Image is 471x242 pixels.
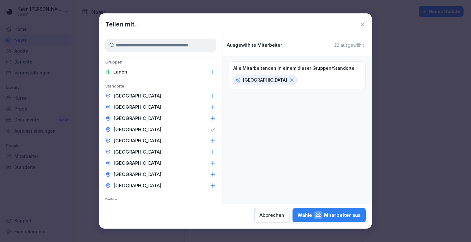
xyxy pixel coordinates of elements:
p: Ausgewählte Mitarbeiter [227,42,282,48]
p: [GEOGRAPHIC_DATA] [243,77,287,83]
p: 22 ausgewählt [334,42,364,48]
p: [GEOGRAPHIC_DATA] [113,171,161,178]
p: Standorte [99,83,222,90]
button: Abbrechen [254,208,289,222]
p: [GEOGRAPHIC_DATA] [113,138,161,144]
h1: Teilen mit... [105,20,140,29]
p: Rollen [99,197,222,204]
p: [GEOGRAPHIC_DATA] [113,115,161,121]
span: 22 [314,211,322,219]
p: [GEOGRAPHIC_DATA] [113,160,161,166]
button: Wähle22Mitarbeiter aus [293,208,366,222]
p: Alle Mitarbeitenden in einem dieser Gruppen/Standorte [233,65,354,71]
p: [GEOGRAPHIC_DATA] [113,126,161,133]
p: [GEOGRAPHIC_DATA] [113,93,161,99]
div: Abbrechen [259,212,284,219]
p: [GEOGRAPHIC_DATA] [113,104,161,110]
div: Wähle Mitarbeiter aus [297,211,361,219]
p: [GEOGRAPHIC_DATA] [113,149,161,155]
p: [GEOGRAPHIC_DATA] [113,183,161,189]
p: Gruppen [99,59,222,66]
p: Lanch [113,69,127,75]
